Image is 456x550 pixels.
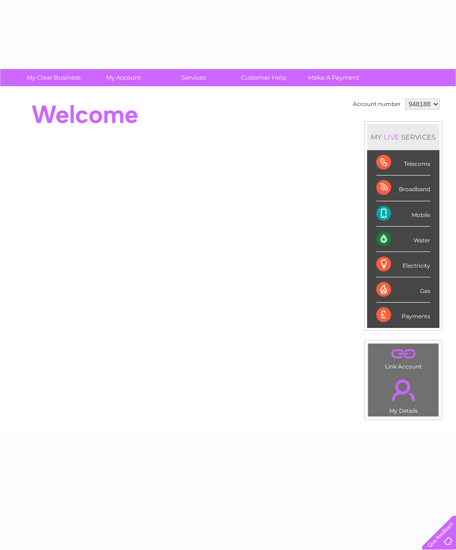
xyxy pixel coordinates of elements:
[376,227,430,252] div: Water
[368,372,439,417] td: My Details
[367,124,439,150] div: MY SERVICES
[368,343,439,372] td: Link Account
[376,303,430,328] div: Payments
[376,277,430,303] div: Gas
[376,150,430,176] div: Telecoms
[226,69,302,86] a: Customer Help
[376,252,430,277] div: Electricity
[376,201,430,227] div: Mobile
[296,69,372,86] a: Make A Payment
[376,176,430,201] div: Broadband
[156,69,232,86] a: Services
[351,96,403,112] td: Account number
[382,133,401,141] div: LIVE
[86,69,162,86] a: My Account
[16,69,92,86] a: My Clear Business
[370,346,436,362] a: .
[370,374,436,406] a: .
